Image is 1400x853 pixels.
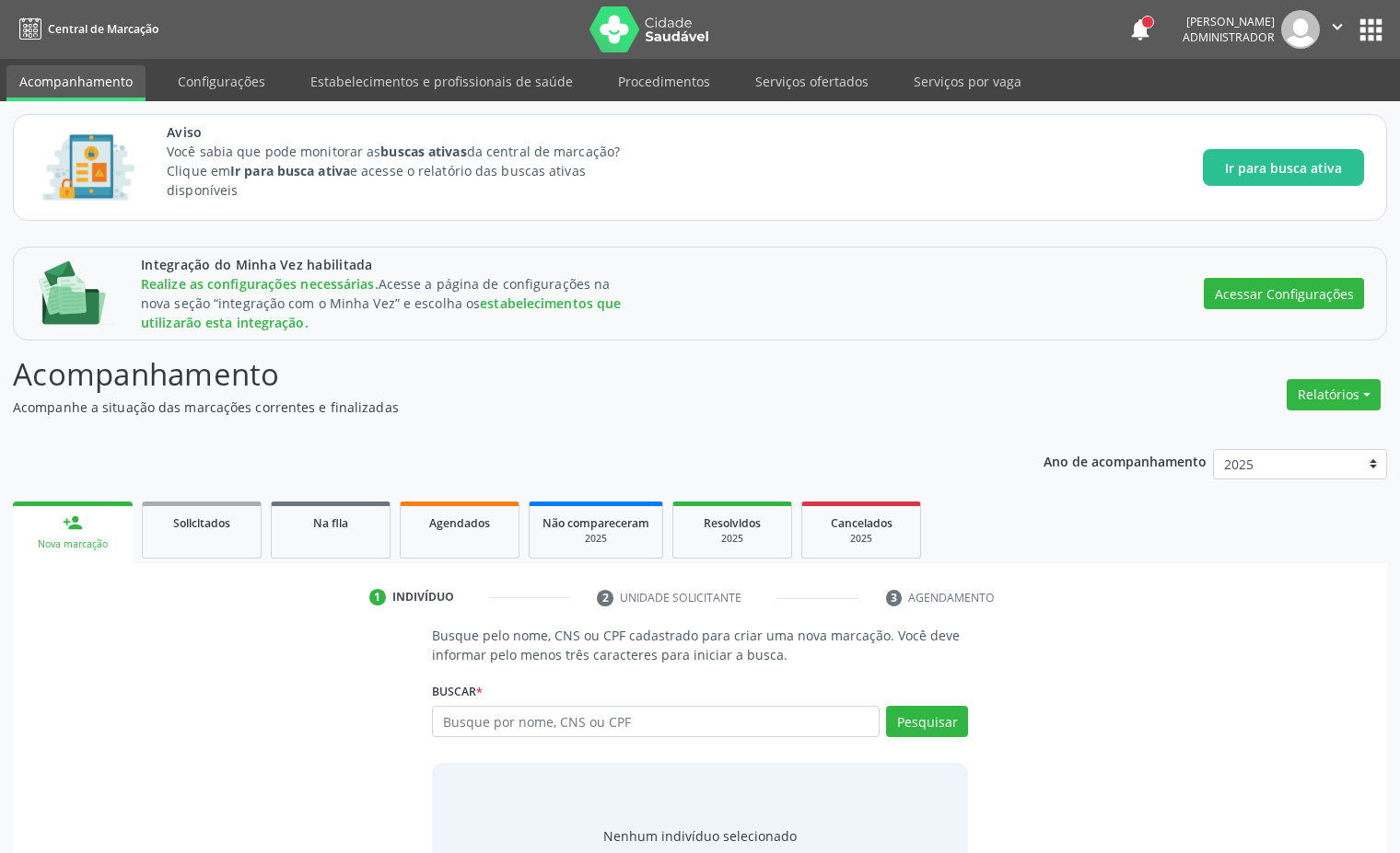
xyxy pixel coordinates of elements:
strong: Ir para busca ativa [230,162,350,179]
strong: buscas ativas [380,143,466,160]
a: Serviços ofertados [742,65,881,98]
p: Ano de acompanhamento [1044,449,1207,472]
div: 1 [369,589,386,605]
span: Não compareceram [542,515,649,531]
a: Procedimentos [605,65,723,98]
span: Solicitados [173,515,230,531]
span: Central de Marcação [48,21,158,37]
div: Nenhum indivíduo selecionado [603,826,797,846]
span: Integração do Minha Vez habilitada [141,255,628,274]
div: 2025 [815,532,907,546]
button:  [1320,10,1355,49]
div: Indivíduo [392,589,454,605]
p: Busque pelo nome, CNS ou CPF cadastrado para criar uma nova marcação. Você deve informar pelo men... [432,626,968,664]
button: Pesquisar [886,706,968,737]
button: apps [1355,14,1387,46]
span: Na fila [313,515,348,531]
p: Acompanhe a situação das marcações correntes e finalizadas [13,398,974,417]
span: Resolvidos [704,515,761,531]
span: Aviso [167,122,654,142]
div: person_add [63,513,83,533]
a: Estabelecimentos e profissionais de saúde [297,65,586,98]
button: Ir para busca ativa [1203,149,1364,186]
label: Buscar [432,677,483,706]
img: Imagem de CalloutCard [36,126,141,209]
a: Acompanhamento [6,65,146,101]
p: Você sabia que pode monitorar as da central de marcação? Clique em e acesse o relatório das busca... [167,142,654,200]
div: Acesse a página de configurações na nova seção “integração com o Minha Vez” e escolha os [141,274,628,332]
i:  [1327,17,1347,37]
div: [PERSON_NAME] [1183,14,1275,29]
a: Serviços por vaga [901,65,1034,98]
div: 2025 [686,532,778,546]
button: notifications [1127,17,1153,42]
span: Ir para busca ativa [1225,158,1342,178]
input: Busque por nome, CNS ou CPF [432,706,880,737]
span: Realize as configurações necessárias. [141,275,379,293]
button: Acessar Configurações [1204,278,1364,309]
a: Configurações [165,65,278,98]
p: Acompanhamento [13,352,974,398]
img: img [1281,10,1320,49]
a: Central de Marcação [13,14,158,44]
span: Administrador [1183,29,1275,45]
img: Imagem de CalloutCard [36,261,115,327]
span: Cancelados [831,515,892,531]
div: Nova marcação [26,537,120,551]
span: Agendados [429,515,490,531]
button: Relatórios [1287,379,1381,410]
div: 2025 [542,532,649,546]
